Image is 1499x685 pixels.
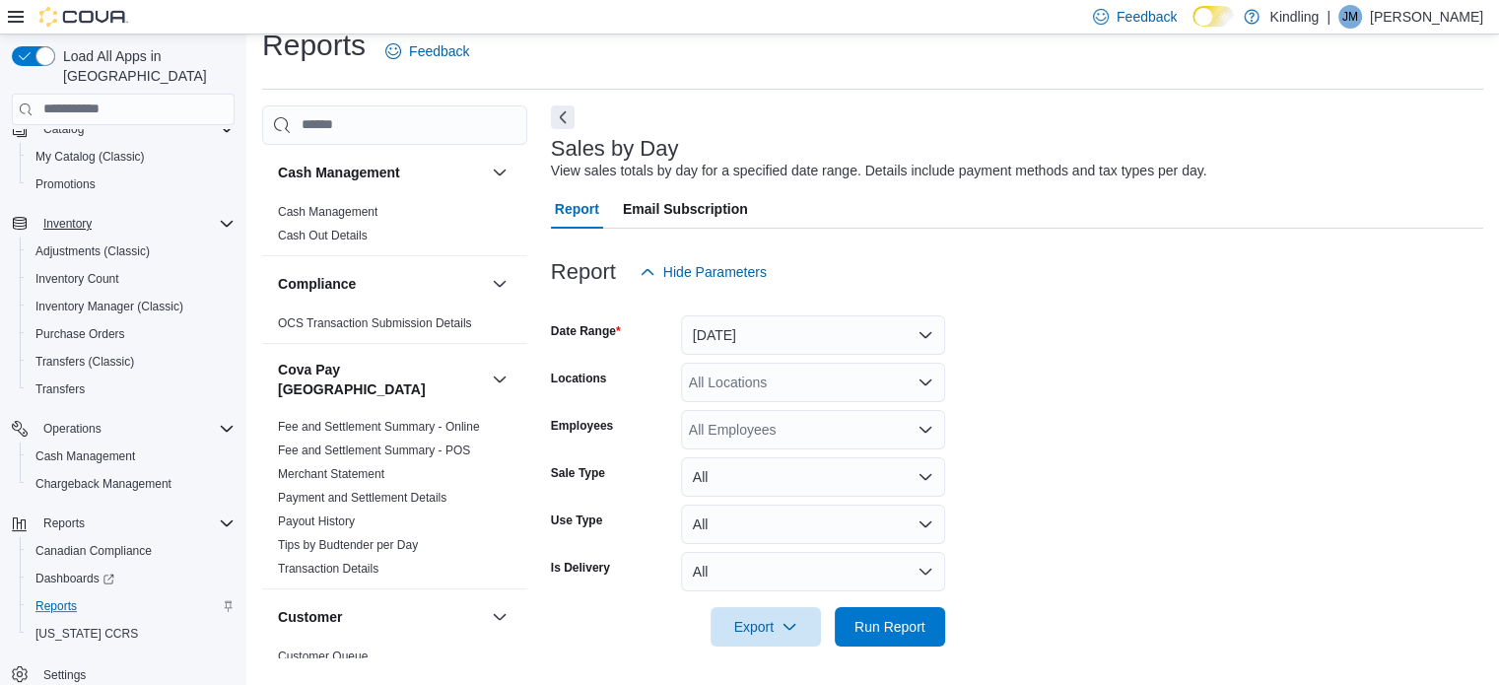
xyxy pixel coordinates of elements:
[20,348,242,376] button: Transfers (Classic)
[20,320,242,348] button: Purchase Orders
[551,137,679,161] h3: Sales by Day
[262,200,527,255] div: Cash Management
[278,649,368,664] span: Customer Queue
[28,472,235,496] span: Chargeback Management
[35,512,93,535] button: Reports
[28,172,103,196] a: Promotions
[551,465,605,481] label: Sale Type
[262,311,527,343] div: Compliance
[278,491,446,505] a: Payment and Settlement Details
[20,565,242,592] a: Dashboards
[4,115,242,143] button: Catalog
[711,607,821,647] button: Export
[663,262,767,282] span: Hide Parameters
[28,240,235,263] span: Adjustments (Classic)
[1338,5,1362,29] div: Jeff Miller
[278,443,470,458] span: Fee and Settlement Summary - POS
[1192,27,1193,28] span: Dark Mode
[262,26,366,65] h1: Reports
[20,143,242,171] button: My Catalog (Classic)
[278,419,480,435] span: Fee and Settlement Summary - Online
[35,598,77,614] span: Reports
[35,626,138,642] span: [US_STATE] CCRS
[28,350,142,374] a: Transfers (Classic)
[4,510,242,537] button: Reports
[278,514,355,529] span: Payout History
[278,360,484,399] button: Cova Pay [GEOGRAPHIC_DATA]
[43,667,86,683] span: Settings
[28,445,143,468] a: Cash Management
[854,617,925,637] span: Run Report
[20,265,242,293] button: Inventory Count
[20,171,242,198] button: Promotions
[1192,6,1234,27] input: Dark Mode
[551,418,613,434] label: Employees
[409,41,469,61] span: Feedback
[35,381,85,397] span: Transfers
[278,562,378,576] a: Transaction Details
[262,645,527,676] div: Customer
[20,470,242,498] button: Chargeback Management
[28,322,133,346] a: Purchase Orders
[35,417,109,441] button: Operations
[1342,5,1358,29] span: JM
[20,293,242,320] button: Inventory Manager (Classic)
[43,421,102,437] span: Operations
[488,605,511,629] button: Customer
[35,476,171,492] span: Chargeback Management
[28,322,235,346] span: Purchase Orders
[1327,5,1330,29] p: |
[551,161,1207,181] div: View sales totals by day for a specified date range. Details include payment methods and tax type...
[43,121,84,137] span: Catalog
[39,7,128,27] img: Cova
[35,354,134,370] span: Transfers (Classic)
[28,145,235,169] span: My Catalog (Classic)
[28,377,93,401] a: Transfers
[20,443,242,470] button: Cash Management
[35,243,150,259] span: Adjustments (Classic)
[551,105,575,129] button: Next
[20,537,242,565] button: Canadian Compliance
[632,252,775,292] button: Hide Parameters
[28,267,127,291] a: Inventory Count
[1269,5,1319,29] p: Kindling
[35,543,152,559] span: Canadian Compliance
[28,295,191,318] a: Inventory Manager (Classic)
[35,326,125,342] span: Purchase Orders
[43,216,92,232] span: Inventory
[1117,7,1177,27] span: Feedback
[20,592,242,620] button: Reports
[28,539,160,563] a: Canadian Compliance
[28,567,122,590] a: Dashboards
[551,560,610,576] label: Is Delivery
[35,212,100,236] button: Inventory
[28,295,235,318] span: Inventory Manager (Classic)
[20,620,242,648] button: [US_STATE] CCRS
[681,315,945,355] button: [DATE]
[555,189,599,229] span: Report
[278,561,378,577] span: Transaction Details
[278,514,355,528] a: Payout History
[278,538,418,552] a: Tips by Budtender per Day
[918,375,933,390] button: Open list of options
[278,204,377,220] span: Cash Management
[28,445,235,468] span: Cash Management
[278,316,472,330] a: OCS Transaction Submission Details
[28,172,235,196] span: Promotions
[35,149,145,165] span: My Catalog (Classic)
[278,650,368,663] a: Customer Queue
[278,466,384,482] span: Merchant Statement
[278,467,384,481] a: Merchant Statement
[28,594,235,618] span: Reports
[278,315,472,331] span: OCS Transaction Submission Details
[35,512,235,535] span: Reports
[488,161,511,184] button: Cash Management
[918,422,933,438] button: Open list of options
[20,238,242,265] button: Adjustments (Classic)
[278,228,368,243] span: Cash Out Details
[278,274,356,294] h3: Compliance
[35,299,183,314] span: Inventory Manager (Classic)
[28,267,235,291] span: Inventory Count
[835,607,945,647] button: Run Report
